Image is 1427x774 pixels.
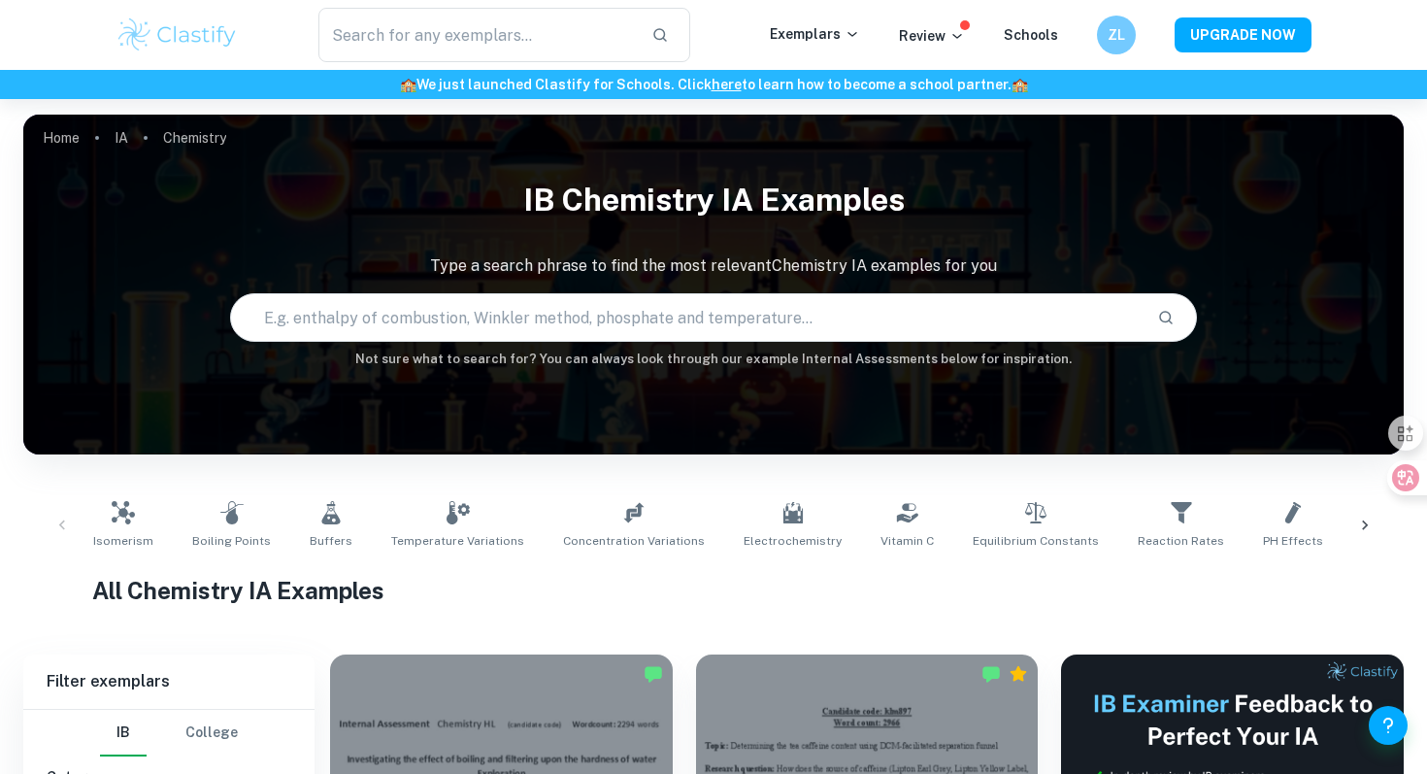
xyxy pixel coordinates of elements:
button: Search [1149,301,1182,334]
span: Temperature Variations [391,532,524,550]
p: Chemistry [163,127,226,149]
button: UPGRADE NOW [1175,17,1311,52]
span: Buffers [310,532,352,550]
span: Vitamin C [880,532,934,550]
h6: We just launched Clastify for Schools. Click to learn how to become a school partner. [4,74,1423,95]
p: Review [899,25,965,47]
div: Filter type choice [100,710,238,757]
h6: Filter exemplars [23,655,315,709]
button: ZL [1097,16,1136,54]
span: 🏫 [1012,77,1028,92]
input: Search for any exemplars... [318,8,636,62]
button: IB [100,710,147,757]
span: Concentration Variations [563,532,705,550]
span: Boiling Points [192,532,271,550]
h1: IB Chemistry IA examples [23,169,1404,231]
h6: Not sure what to search for? You can always look through our example Internal Assessments below f... [23,350,1404,369]
a: Home [43,124,80,151]
p: Type a search phrase to find the most relevant Chemistry IA examples for you [23,254,1404,278]
div: Premium [1009,664,1028,684]
span: Equilibrium Constants [973,532,1099,550]
p: Exemplars [770,23,860,45]
h6: ZL [1106,24,1128,46]
span: pH Effects [1263,532,1323,550]
img: Marked [981,664,1001,684]
button: College [185,710,238,757]
input: E.g. enthalpy of combustion, Winkler method, phosphate and temperature... [231,290,1141,345]
a: here [712,77,742,92]
a: IA [115,124,128,151]
button: Help and Feedback [1369,706,1408,745]
span: Isomerism [93,532,153,550]
span: Reaction Rates [1138,532,1224,550]
a: Schools [1004,27,1058,43]
img: Marked [644,664,663,684]
h1: All Chemistry IA Examples [92,573,1335,608]
span: Electrochemistry [744,532,842,550]
span: 🏫 [400,77,416,92]
img: Clastify logo [116,16,239,54]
